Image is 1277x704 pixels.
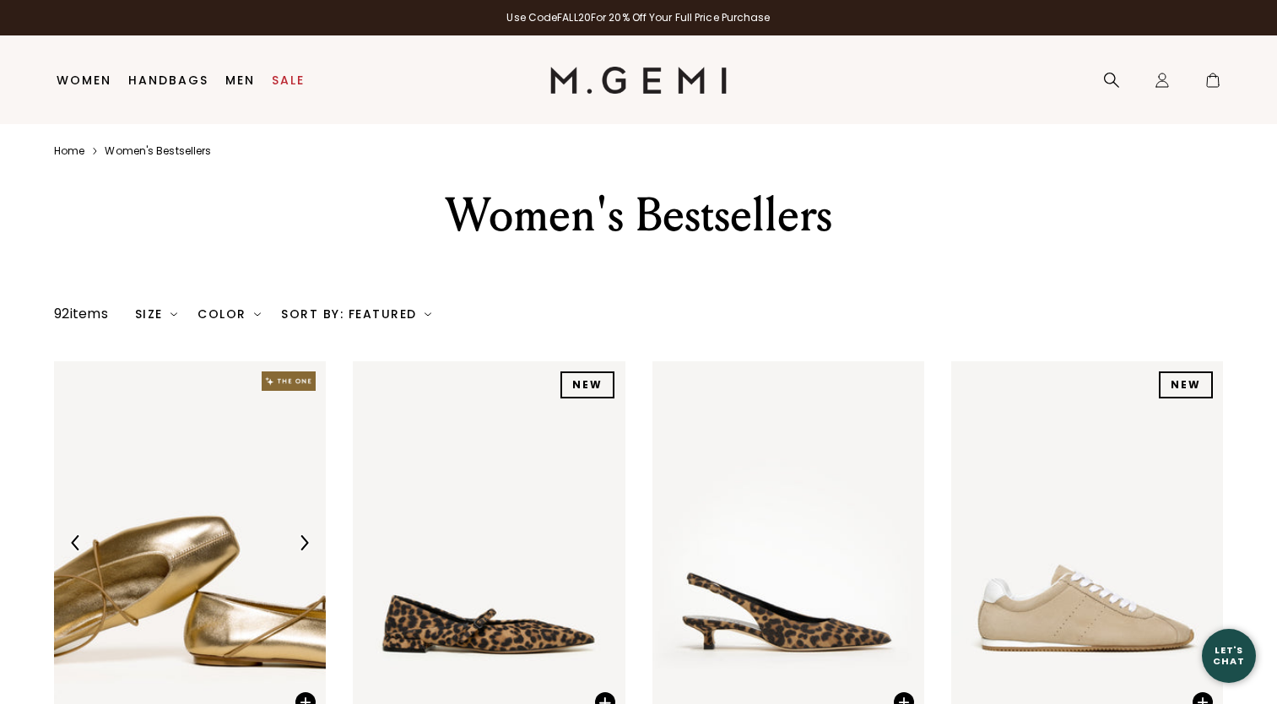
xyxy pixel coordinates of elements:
img: chevron-down.svg [254,311,261,317]
a: Home [54,144,84,158]
img: Previous Arrow [68,535,84,550]
div: Women's Bestsellers [346,185,932,246]
div: Color [198,307,261,321]
a: Sale [272,73,305,87]
div: Let's Chat [1202,645,1256,666]
div: NEW [1159,371,1213,398]
strong: FALL20 [557,10,591,24]
div: Size [135,307,178,321]
a: Handbags [128,73,208,87]
a: Women's bestsellers [105,144,211,158]
img: The One tag [262,371,316,391]
div: Sort By: Featured [281,307,431,321]
img: chevron-down.svg [170,311,177,317]
img: Next Arrow [296,535,311,550]
img: chevron-down.svg [425,311,431,317]
a: Women [57,73,111,87]
div: 92 items [54,304,108,324]
img: M.Gemi [550,67,727,94]
a: Men [225,73,255,87]
div: NEW [560,371,614,398]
